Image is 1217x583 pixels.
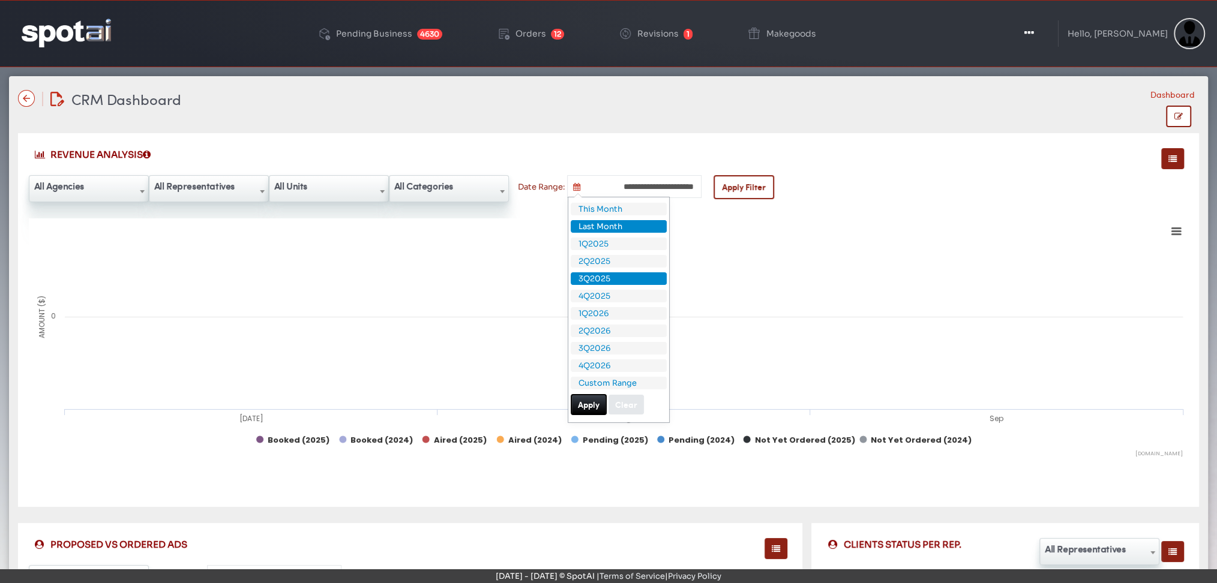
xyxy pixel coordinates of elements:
[33,538,187,551] span: PROPOSED VS ORDERED ADS
[515,29,546,38] div: Orders
[1039,538,1159,565] span: All Representatives
[571,203,667,215] li: This Month
[33,148,157,161] span: REVENUE ANALYSIS
[871,434,972,446] tspan: Not Yet Ordered (2024)
[350,434,413,446] tspan: Booked (2024)
[239,413,263,423] tspan: [DATE]
[637,29,679,38] div: Revisions
[571,255,667,268] li: 2Q2025
[518,183,565,191] label: Date Range:
[336,29,412,38] div: Pending Business
[269,176,388,196] span: All Units
[1150,88,1195,100] li: Dashboard
[22,19,111,47] img: logo-reversed.png
[1174,18,1205,49] img: Sterling Cooper & Partners
[51,311,56,321] tspan: 0
[618,26,633,41] img: change-circle.png
[582,434,648,446] tspan: Pending (2025)
[668,571,721,581] a: Privacy Policy
[317,26,331,41] img: deployed-code-history.png
[42,92,43,106] img: line-12.svg
[990,413,1003,423] tspan: Sep
[307,7,452,60] a: Pending Business 4630
[1068,29,1168,38] div: Hello, [PERSON_NAME]
[269,175,389,202] span: All Units
[737,7,826,60] a: Makegoods
[18,90,35,107] img: name-arrow-back-state-default-icon-true-icon-only-true-type.svg
[50,92,64,106] img: edit-document.svg
[389,175,509,202] span: All Categories
[29,176,148,196] span: All Agencies
[571,220,667,233] li: Last Month
[714,175,774,199] button: Apply Filter
[684,29,693,40] span: 1
[417,29,442,40] span: 4630
[508,434,561,446] tspan: Aired (2024)
[29,175,149,202] span: All Agencies
[571,307,667,320] li: 1Q2026
[571,377,667,389] li: Custom Range
[149,175,269,202] span: All Representatives
[571,238,667,250] li: 1Q2025
[669,434,735,446] tspan: Pending (2024)
[551,29,564,40] span: 12
[433,434,486,446] tspan: Aired (2025)
[608,395,644,414] button: Clear
[268,434,329,446] tspan: Booked (2025)
[571,324,667,337] li: 2Q2026
[71,89,181,109] span: CRM Dashboard
[37,296,47,338] tspan: AMOUNT ($)
[571,290,667,302] li: 4Q2025
[571,394,607,415] button: Apply
[599,571,665,581] a: Terms of Service
[608,7,702,60] a: Revisions 1
[1135,450,1183,457] text: [DOMAIN_NAME]
[389,176,508,196] span: All Categories
[487,7,574,60] a: Orders 12
[149,176,268,196] span: All Representatives
[496,26,511,41] img: order-play.png
[754,434,855,446] tspan: Not Yet Ordered (2025)
[571,342,667,354] li: 3Q2026
[571,272,667,285] li: 3Q2025
[826,538,961,551] span: CLIENTS STATUS PER REP.
[766,29,816,38] div: Makegoods
[571,359,667,372] li: 4Q2026
[1040,539,1159,558] span: All Representatives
